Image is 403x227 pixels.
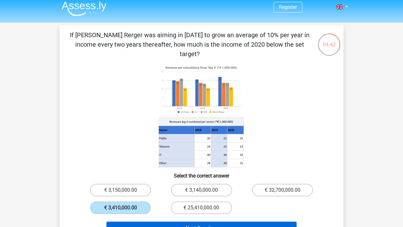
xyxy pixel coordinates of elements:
[252,184,313,196] label: € 32,700,000.00
[90,184,151,196] label: € 3,150,000.00
[317,33,341,49] div: 04:42
[70,168,333,179] h6: Select the correct answer
[70,30,310,59] p: If [PERSON_NAME] Rerger was aiming in [DATE] to grow an average of 10% per year in income every t...
[62,1,106,16] img: Assessly
[279,4,297,10] a: Register
[171,201,232,214] label: € 25,410,000.00
[90,201,151,214] label: € 3,410,000.00
[171,184,232,196] label: € 3,140,000.00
